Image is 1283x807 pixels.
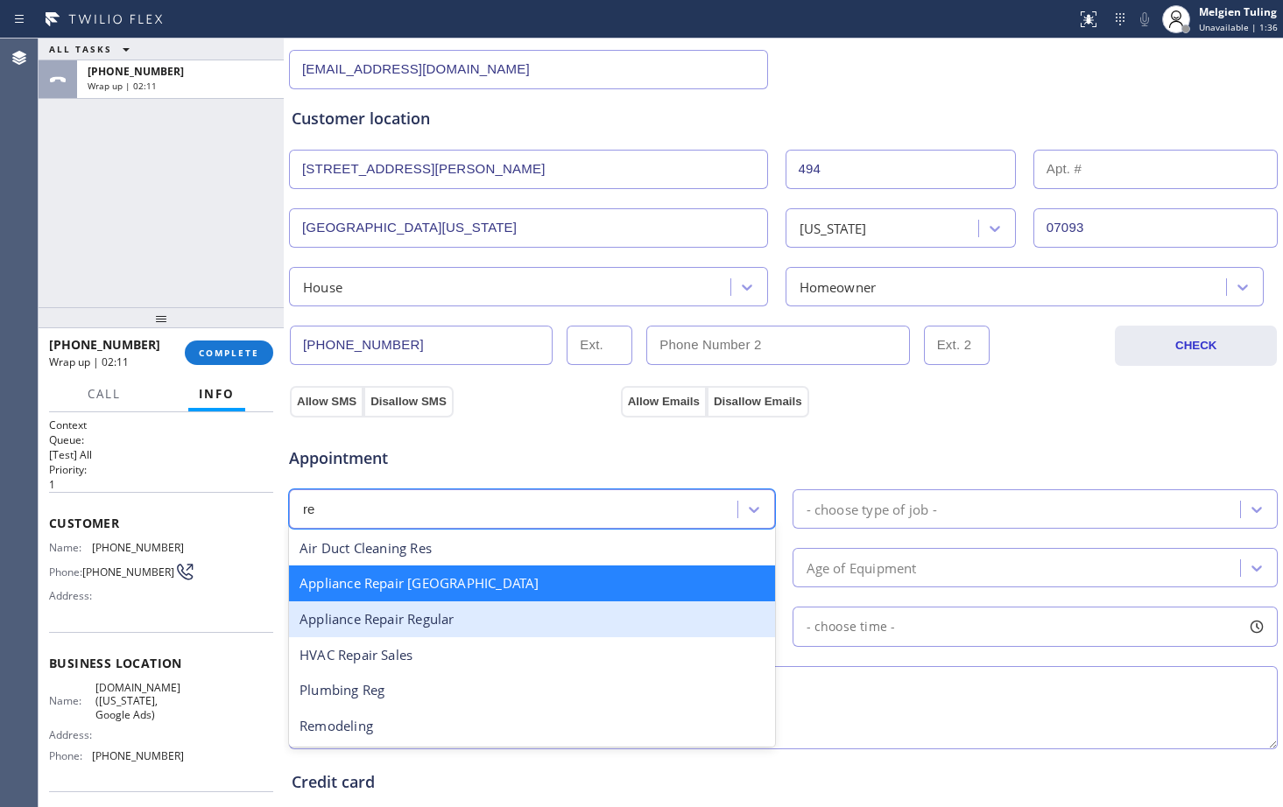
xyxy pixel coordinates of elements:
[49,728,95,741] span: Address:
[49,565,82,579] span: Phone:
[199,347,259,359] span: COMPLETE
[92,749,184,762] span: [PHONE_NUMBER]
[1199,21,1278,33] span: Unavailable | 1:36
[786,150,1016,189] input: Street #
[289,530,775,566] div: Air Duct Cleaning Res
[77,377,131,411] button: Call
[185,340,273,365] button: COMPLETE
[82,565,174,579] span: [PHONE_NUMBER]
[289,708,775,744] div: Remodeling
[807,499,937,519] div: - choose type of job -
[289,672,775,708] div: Plumbing Reg
[199,386,235,402] span: Info
[289,601,775,637] div: Appliance Repair Regular
[49,43,112,55] span: ALL TASKS
[1132,7,1157,32] button: Mute
[49,541,92,554] span: Name:
[303,277,342,297] div: House
[39,39,147,60] button: ALL TASKS
[49,589,95,602] span: Address:
[1115,326,1277,366] button: CHECK
[289,150,768,189] input: Address
[49,477,273,492] p: 1
[49,749,92,762] span: Phone:
[49,447,273,462] p: [Test] All
[363,386,454,418] button: Disallow SMS
[49,354,129,369] span: Wrap up | 02:11
[289,637,775,673] div: HVAC Repair Sales
[289,446,617,470] span: Appointment
[924,326,990,365] input: Ext. 2
[188,377,245,411] button: Info
[88,80,157,92] span: Wrap up | 02:11
[1033,208,1278,248] input: ZIP
[800,218,867,238] div: [US_STATE]
[49,432,273,447] h2: Queue:
[92,541,184,554] span: [PHONE_NUMBER]
[88,386,121,402] span: Call
[88,64,184,79] span: [PHONE_NUMBER]
[290,386,363,418] button: Allow SMS
[289,208,768,248] input: City
[49,515,273,531] span: Customer
[95,681,183,721] span: [DOMAIN_NAME] ([US_STATE], Google Ads)
[707,386,809,418] button: Disallow Emails
[807,618,896,635] span: - choose time -
[49,694,95,707] span: Name:
[289,565,775,601] div: Appliance Repair [GEOGRAPHIC_DATA]
[1033,150,1278,189] input: Apt. #
[292,770,1275,794] div: Credit card
[567,326,632,365] input: Ext.
[49,418,273,432] h1: Context
[289,50,768,89] input: Email
[621,386,707,418] button: Allow Emails
[807,558,917,578] div: Age of Equipment
[646,326,909,365] input: Phone Number 2
[292,107,1275,130] div: Customer location
[1199,4,1278,19] div: Melgien Tuling
[800,277,877,297] div: Homeowner
[49,655,273,671] span: Business location
[49,462,273,477] h2: Priority:
[290,326,553,365] input: Phone Number
[49,336,160,353] span: [PHONE_NUMBER]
